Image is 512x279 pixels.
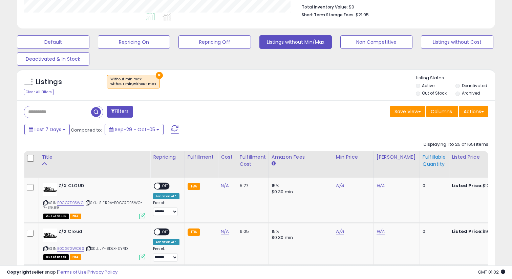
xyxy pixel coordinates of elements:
[59,228,141,237] b: Z/2 Cloud
[422,90,447,96] label: Out of Stock
[302,2,483,11] li: $0
[272,161,276,167] small: Amazon Fees.
[221,154,234,161] div: Cost
[24,89,54,95] div: Clear All Filters
[43,200,143,210] span: | SKU: SIERRA-B0CG7DB5WC-7-39.99
[424,141,488,148] div: Displaying 1 to 25 of 1651 items
[43,228,145,259] div: ASIN:
[302,4,348,10] b: Total Inventory Value:
[70,254,81,260] span: FBA
[43,183,145,218] div: ASIN:
[221,228,229,235] a: N/A
[36,77,62,87] h5: Listings
[35,126,61,133] span: Last 7 Days
[377,228,385,235] a: N/A
[259,35,332,49] button: Listings without Min/Max
[377,182,385,189] a: N/A
[221,182,229,189] a: N/A
[478,269,505,275] span: 2025-10-13 01:02 GMT
[336,154,371,161] div: Min Price
[43,214,69,219] span: All listings that are currently out of stock and unavailable for purchase on Amazon
[71,127,102,133] span: Compared to:
[156,72,163,79] button: ×
[153,246,179,262] div: Preset:
[24,124,70,135] button: Last 7 Days
[7,269,118,276] div: seller snap | |
[17,35,89,49] button: Default
[115,126,155,133] span: Sep-29 - Oct-05
[272,183,328,189] div: 15%
[426,106,458,117] button: Columns
[188,228,200,236] small: FBA
[110,77,156,87] span: Without min max :
[340,35,413,49] button: Non Competitive
[42,154,147,161] div: Title
[272,235,328,241] div: $0.30 min
[452,228,508,235] div: $90.00
[57,200,84,206] a: B0CG7DB5WC
[59,183,141,191] b: Z/X CLOUD
[423,154,446,168] div: Fulfillable Quantity
[390,106,425,117] button: Save View
[85,246,128,251] span: | SKU: JY-8DLX-SYRD
[302,12,355,18] b: Short Term Storage Fees:
[431,108,452,115] span: Columns
[153,239,179,245] div: Amazon AI *
[110,82,156,86] div: without min,without max
[57,246,84,252] a: B0CG7GWC6S
[421,35,493,49] button: Listings without Cost
[272,154,330,161] div: Amazon Fees
[43,254,69,260] span: All listings that are currently out of stock and unavailable for purchase on Amazon
[452,182,483,189] b: Listed Price:
[188,154,215,161] div: Fulfillment
[356,12,369,18] span: $21.95
[336,182,344,189] a: N/A
[452,183,508,189] div: $100.00
[452,228,483,235] b: Listed Price:
[17,52,89,66] button: Deactivated & In Stock
[160,183,171,189] span: OFF
[105,124,164,135] button: Sep-29 - Oct-05
[153,201,179,216] div: Preset:
[377,154,417,161] div: [PERSON_NAME]
[272,189,328,195] div: $0.30 min
[178,35,251,49] button: Repricing Off
[423,228,444,235] div: 0
[462,90,480,96] label: Archived
[58,269,87,275] a: Terms of Use
[240,183,263,189] div: 5.77
[240,154,266,168] div: Fulfillment Cost
[240,228,263,235] div: 6.05
[153,154,182,161] div: Repricing
[336,228,344,235] a: N/A
[459,106,488,117] button: Actions
[7,269,31,275] strong: Copyright
[422,83,434,88] label: Active
[43,183,57,196] img: 41sIiGaj9QL._SL40_.jpg
[43,228,57,242] img: 41dpRtPhnCL._SL40_.jpg
[452,154,510,161] div: Listed Price
[107,106,133,118] button: Filters
[153,193,179,199] div: Amazon AI *
[160,229,171,235] span: OFF
[423,183,444,189] div: 0
[272,228,328,235] div: 15%
[88,269,118,275] a: Privacy Policy
[98,35,170,49] button: Repricing On
[462,83,487,88] label: Deactivated
[70,214,81,219] span: FBA
[416,75,495,81] p: Listing States:
[188,183,200,190] small: FBA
